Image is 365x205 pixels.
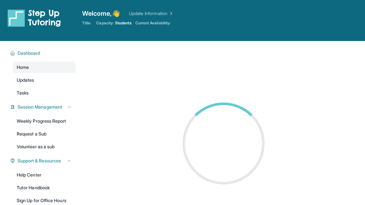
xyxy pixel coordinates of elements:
button: Support & Resources [15,158,72,164]
a: Update Information [129,10,174,17]
a: Help Center [13,169,76,181]
a: Request a Sub [13,128,76,140]
span: Dashboard [18,50,40,56]
a: Home [13,61,76,73]
span: Tasks [17,90,29,96]
a: Updates [13,74,76,86]
a: Tasks [13,87,76,99]
span: Updates [17,77,34,83]
a: Tutor Handbook [13,182,76,193]
button: Dashboard [15,50,72,56]
span: Welcome, 👋 [82,9,120,18]
button: Session Management [15,104,72,110]
a: Volunteer as a sub [13,141,76,152]
span: Capacity: [96,20,114,26]
span: Support & Resources [18,158,61,164]
a: Weekly Progress Report [13,115,76,127]
span: Students [115,20,132,26]
img: logo [8,9,61,27]
span: Session Management [18,104,62,110]
span: Home [17,64,29,70]
span: Current Availability: [135,20,171,26]
img: Chevron Right [167,10,174,17]
span: Title: [82,20,91,26]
